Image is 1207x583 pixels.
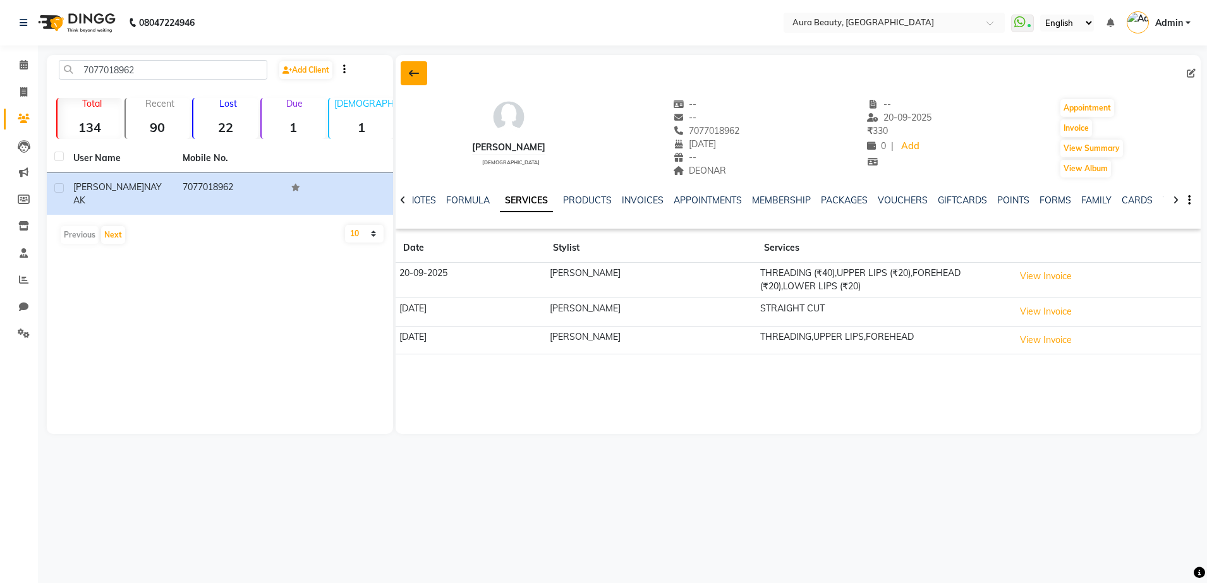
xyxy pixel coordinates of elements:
strong: 22 [193,119,258,135]
p: Recent [131,98,190,109]
input: Search by Name/Mobile/Email/Code [59,60,267,80]
p: Lost [198,98,258,109]
span: -- [867,99,891,110]
td: [PERSON_NAME] [545,263,756,298]
td: THREADING (₹40),UPPER LIPS (₹20),FOREHEAD (₹20),LOWER LIPS (₹20) [756,263,1010,298]
a: FAMILY [1081,195,1112,206]
a: Add Client [279,61,332,79]
a: CARDS [1122,195,1153,206]
button: Appointment [1060,99,1114,117]
a: VOUCHERS [878,195,928,206]
span: -- [673,99,697,110]
strong: 1 [262,119,326,135]
span: [PERSON_NAME] [73,181,144,193]
img: Admin [1127,11,1149,33]
a: MEMBERSHIP [752,195,811,206]
a: PACKAGES [821,195,868,206]
td: 7077018962 [175,173,284,215]
img: logo [32,5,119,40]
span: 7077018962 [673,125,740,136]
td: THREADING,UPPER LIPS,FOREHEAD [756,326,1010,354]
td: [DATE] [396,298,545,326]
strong: 134 [58,119,122,135]
a: FORMULA [446,195,490,206]
th: Services [756,234,1010,263]
button: Next [101,226,125,244]
p: [DEMOGRAPHIC_DATA] [334,98,394,109]
button: View Album [1060,160,1111,177]
b: 08047224946 [139,5,195,40]
a: PRODUCTS [563,195,612,206]
span: Admin [1155,16,1183,30]
span: 0 [867,140,886,152]
span: -- [673,112,697,123]
a: WALLET [1163,195,1199,206]
td: [DATE] [396,326,545,354]
td: [PERSON_NAME] [545,326,756,354]
a: NOTES [408,195,436,206]
img: avatar [490,98,528,136]
th: Date [396,234,545,263]
span: | [891,140,894,153]
span: ₹ [867,125,873,136]
th: Stylist [545,234,756,263]
span: -- [673,152,697,163]
button: View Invoice [1014,267,1077,286]
td: 20-09-2025 [396,263,545,298]
a: INVOICES [622,195,664,206]
strong: 90 [126,119,190,135]
a: FORMS [1040,195,1071,206]
th: Mobile No. [175,144,284,173]
th: User Name [66,144,175,173]
span: 20-09-2025 [867,112,931,123]
td: STRAIGHT CUT [756,298,1010,326]
button: View Invoice [1014,302,1077,322]
p: Total [63,98,122,109]
span: [DATE] [673,138,717,150]
button: Invoice [1060,119,1092,137]
div: [PERSON_NAME] [472,141,545,154]
button: View Invoice [1014,330,1077,350]
button: View Summary [1060,140,1123,157]
a: Add [899,138,921,155]
a: POINTS [997,195,1029,206]
span: DEONAR [673,165,727,176]
span: 330 [867,125,888,136]
div: Back to Client [401,61,427,85]
a: GIFTCARDS [938,195,987,206]
p: Due [264,98,326,109]
span: [DEMOGRAPHIC_DATA] [482,159,540,165]
td: [PERSON_NAME] [545,298,756,326]
a: APPOINTMENTS [674,195,742,206]
a: SERVICES [500,189,553,212]
strong: 1 [329,119,394,135]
